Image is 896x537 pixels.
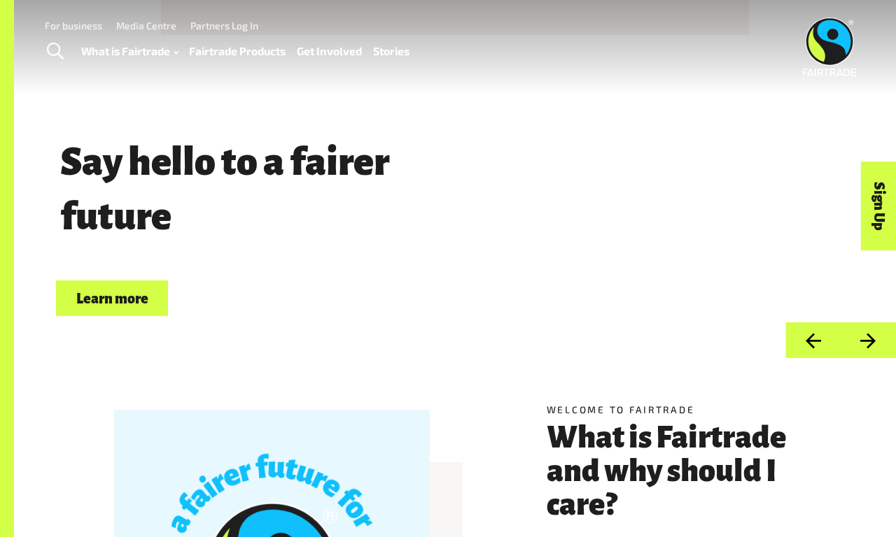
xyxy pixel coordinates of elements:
a: What is Fairtrade [81,41,178,61]
a: Toggle Search [38,34,72,69]
img: Fairtrade Australia New Zealand logo [803,17,857,76]
a: For business [45,20,102,31]
span: Say hello to a fairer future [56,141,393,238]
p: Choose Fairtrade [56,249,718,275]
a: Partners Log In [190,20,258,31]
h5: Welcome to Fairtrade [547,403,796,417]
a: Fairtrade Products [189,41,286,61]
a: Get Involved [297,41,362,61]
a: Learn more [56,280,168,316]
a: Stories [373,41,409,61]
a: Media Centre [116,20,176,31]
button: Next [841,322,896,358]
button: Previous [785,322,841,358]
h3: What is Fairtrade and why should I care? [547,422,796,522]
